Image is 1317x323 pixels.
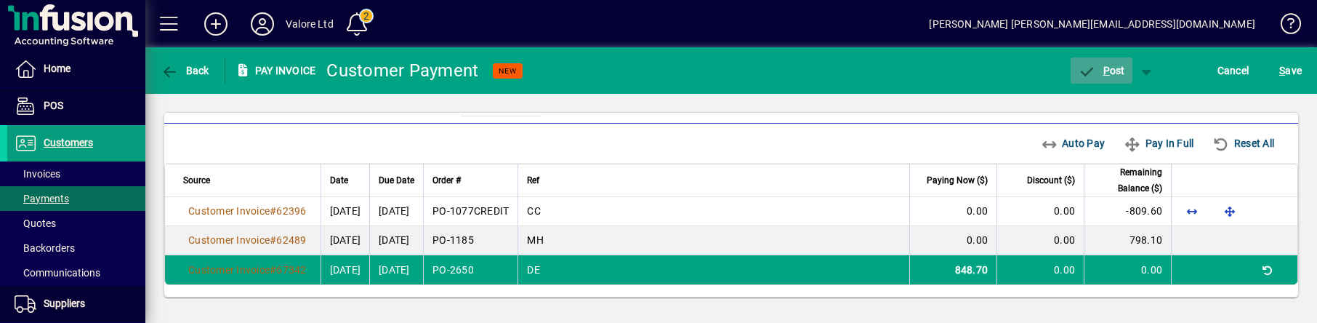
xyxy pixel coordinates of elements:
td: PO-1185 [423,226,517,255]
span: Date [330,172,348,188]
span: [DATE] [330,234,361,246]
span: Remaining Balance ($) [1093,164,1162,196]
div: Valore Ltd [286,12,334,36]
span: Reset All [1212,132,1274,155]
span: # [270,205,276,217]
a: Customer Invoice#62396 [183,203,312,219]
span: S [1279,65,1285,76]
td: [DATE] [369,255,423,284]
span: Payments [15,193,69,204]
span: [DATE] [330,264,361,276]
td: CC [517,197,909,226]
span: -809.60 [1126,205,1162,217]
span: Back [161,65,209,76]
span: Quotes [15,218,56,229]
span: 67342 [276,264,306,276]
button: Add [193,11,239,37]
div: Customer Payment [326,59,478,82]
button: Auto Pay [1035,130,1111,156]
span: 0.00 [1141,264,1162,276]
span: Communications [15,267,100,279]
span: NEW [499,66,517,76]
span: Order # [432,172,461,188]
span: Customer Invoice [188,205,270,217]
span: 798.10 [1129,234,1163,246]
span: ave [1279,59,1302,82]
span: Ref [527,172,539,188]
span: Source [183,172,210,188]
span: 0.00 [1054,264,1075,276]
td: [DATE] [369,197,423,226]
span: ost [1078,65,1125,76]
span: Pay In Full [1124,132,1193,155]
span: Customer Invoice [188,264,270,276]
div: [PERSON_NAME] [PERSON_NAME][EMAIL_ADDRESS][DOMAIN_NAME] [929,12,1255,36]
span: 62396 [276,205,306,217]
span: 62489 [276,234,306,246]
span: Home [44,63,71,74]
div: Pay Invoice [225,59,316,82]
td: DE [517,255,909,284]
span: Invoices [15,168,60,180]
span: # [270,264,276,276]
app-page-header-button: Back [145,57,225,84]
span: Customers [44,137,93,148]
a: POS [7,88,145,124]
span: 0.00 [967,234,988,246]
span: 0.00 [1054,234,1075,246]
a: Backorders [7,236,145,260]
span: Cancel [1217,59,1249,82]
span: POS [44,100,63,111]
a: Quotes [7,211,145,236]
a: Customer Invoice#62489 [183,232,312,248]
a: Communications [7,260,145,285]
span: Discount ($) [1027,172,1075,188]
span: Suppliers [44,298,85,309]
span: Due Date [379,172,414,188]
button: Post [1071,57,1132,84]
a: Payments [7,186,145,211]
a: Home [7,51,145,87]
a: Invoices [7,161,145,186]
a: Suppliers [7,286,145,322]
button: Reset All [1207,130,1280,156]
button: Back [157,57,213,84]
span: 0.00 [967,205,988,217]
button: Cancel [1214,57,1253,84]
span: Auto Pay [1041,132,1105,155]
td: PO-1077CREDIT [423,197,517,226]
span: 0.00 [1054,205,1075,217]
a: Knowledge Base [1270,3,1299,50]
a: Customer Invoice#67342 [183,262,312,278]
td: MH [517,226,909,255]
span: P [1103,65,1110,76]
td: [DATE] [369,226,423,255]
span: Customer Invoice [188,234,270,246]
span: [DATE] [330,205,361,217]
td: PO-2650 [423,255,517,284]
button: Profile [239,11,286,37]
span: # [270,234,276,246]
button: Pay In Full [1118,130,1199,156]
span: Backorders [15,242,75,254]
button: Save [1276,57,1305,84]
span: 848.70 [955,264,988,276]
span: Paying Now ($) [927,172,988,188]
